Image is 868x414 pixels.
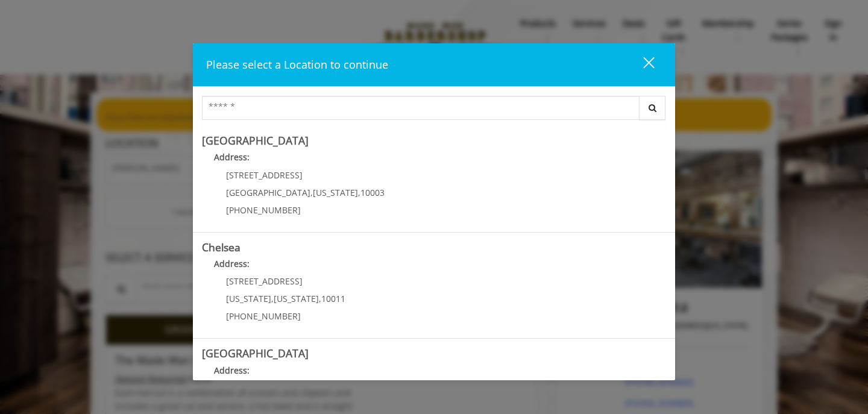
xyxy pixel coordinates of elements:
[226,204,301,216] span: [PHONE_NUMBER]
[202,133,309,148] b: [GEOGRAPHIC_DATA]
[214,151,250,163] b: Address:
[214,258,250,269] b: Address:
[226,187,310,198] span: [GEOGRAPHIC_DATA]
[629,56,653,74] div: close dialog
[646,104,659,112] i: Search button
[226,275,303,287] span: [STREET_ADDRESS]
[313,187,358,198] span: [US_STATE]
[360,187,385,198] span: 10003
[274,293,319,304] span: [US_STATE]
[358,187,360,198] span: ,
[321,293,345,304] span: 10011
[621,52,662,77] button: close dialog
[226,169,303,181] span: [STREET_ADDRESS]
[226,310,301,322] span: [PHONE_NUMBER]
[271,293,274,304] span: ,
[206,57,388,72] span: Please select a Location to continue
[202,346,309,360] b: [GEOGRAPHIC_DATA]
[202,240,241,254] b: Chelsea
[310,187,313,198] span: ,
[319,293,321,304] span: ,
[226,293,271,304] span: [US_STATE]
[214,365,250,376] b: Address:
[202,96,640,120] input: Search Center
[202,96,666,126] div: Center Select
